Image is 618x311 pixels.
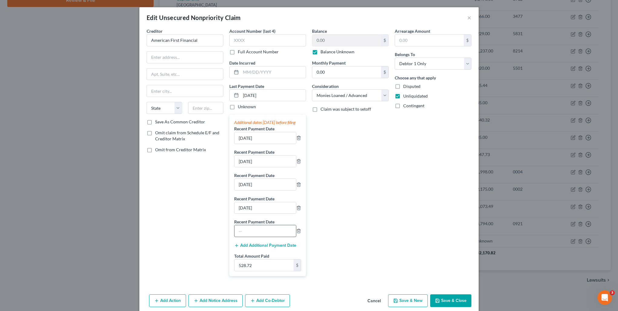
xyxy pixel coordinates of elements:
[229,83,264,89] label: Last Payment Date
[403,84,420,89] span: Disputed
[234,155,296,167] input: --
[229,34,306,46] input: XXXX
[234,125,274,132] label: Recent Payment Date
[245,294,290,307] button: Add Co-Debtor
[294,259,301,271] div: $
[395,35,464,46] input: 0.00
[467,14,471,21] button: ×
[229,60,255,66] label: Date Incurred
[234,243,296,248] button: Add Additional Payment Date
[149,294,186,307] button: Add Action
[147,13,241,22] div: Edit Unsecured Nonpriority Claim
[312,60,346,66] label: Monthly Payment
[403,93,428,99] span: Unliquidated
[234,196,274,202] label: Recent Payment Date
[312,28,327,34] label: Balance
[147,52,223,63] input: Enter address...
[234,219,274,225] label: Recent Payment Date
[147,69,223,80] input: Apt, Suite, etc...
[155,147,206,152] span: Omit from Creditor Matrix
[381,35,388,46] div: $
[234,225,296,237] input: --
[312,83,339,89] label: Consideration
[464,35,471,46] div: $
[321,49,354,55] label: Balance Unknown
[241,90,306,101] input: MM/DD/YYYY
[234,253,269,259] label: Total Amount Paid
[229,28,275,34] label: Account Number (last 4)
[147,85,223,97] input: Enter city...
[188,294,243,307] button: Add Notice Address
[234,132,296,144] input: --
[238,49,279,55] label: Full Account Number
[381,66,388,78] div: $
[321,106,371,112] span: Claim was subject to setoff
[155,130,219,141] span: Omit claim from Schedule E/F and Creditor Matrix
[395,52,415,57] span: Belongs To
[238,104,256,110] label: Unknown
[430,294,471,307] button: Save & Close
[155,119,205,125] label: Save As Common Creditor
[312,35,381,46] input: 0.00
[234,149,274,155] label: Recent Payment Date
[234,172,274,179] label: Recent Payment Date
[234,119,301,125] div: Additional dates [DATE] before filing
[147,28,163,34] span: Creditor
[403,103,424,108] span: Contingent
[395,75,436,81] label: Choose any that apply
[188,102,224,114] input: Enter zip...
[610,290,615,295] span: 3
[234,202,296,214] input: --
[234,259,294,271] input: 0.00
[241,66,306,78] input: MM/DD/YYYY
[597,290,612,305] iframe: Intercom live chat
[147,34,223,46] input: Search creditor by name...
[395,28,430,34] label: Arrearage Amount
[312,66,381,78] input: 0.00
[234,179,296,190] input: --
[388,294,428,307] button: Save & New
[363,295,386,307] button: Cancel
